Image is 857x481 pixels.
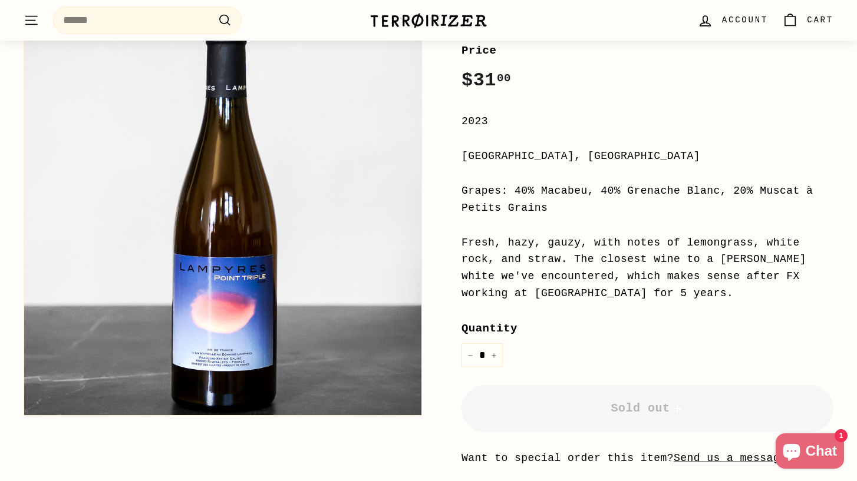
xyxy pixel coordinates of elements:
div: 2023 [462,113,833,130]
div: Grapes: 40% Macabeu, 40% Grenache Blanc, 20% Muscat à Petits Grains [462,183,833,217]
li: Want to special order this item? [462,450,833,467]
div: [GEOGRAPHIC_DATA], [GEOGRAPHIC_DATA] [462,148,833,165]
div: Fresh, hazy, gauzy, with notes of lemongrass, white rock, and straw. The closest wine to a [PERSO... [462,234,833,302]
span: Sold out [611,402,684,415]
img: Point Triple [24,18,421,415]
span: Cart [807,14,833,26]
inbox-online-store-chat: Shopify online store chat [772,433,848,472]
label: Quantity [462,320,833,337]
button: Sold out [462,385,833,432]
input: quantity [462,343,503,367]
span: $31 [462,69,511,91]
span: Account [722,14,768,26]
sup: 00 [497,72,511,85]
label: Price [462,42,833,59]
button: Reduce item quantity by one [462,343,479,367]
a: Send us a message [674,452,786,464]
a: Cart [775,3,840,38]
button: Increase item quantity by one [485,343,503,367]
a: Account [690,3,775,38]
